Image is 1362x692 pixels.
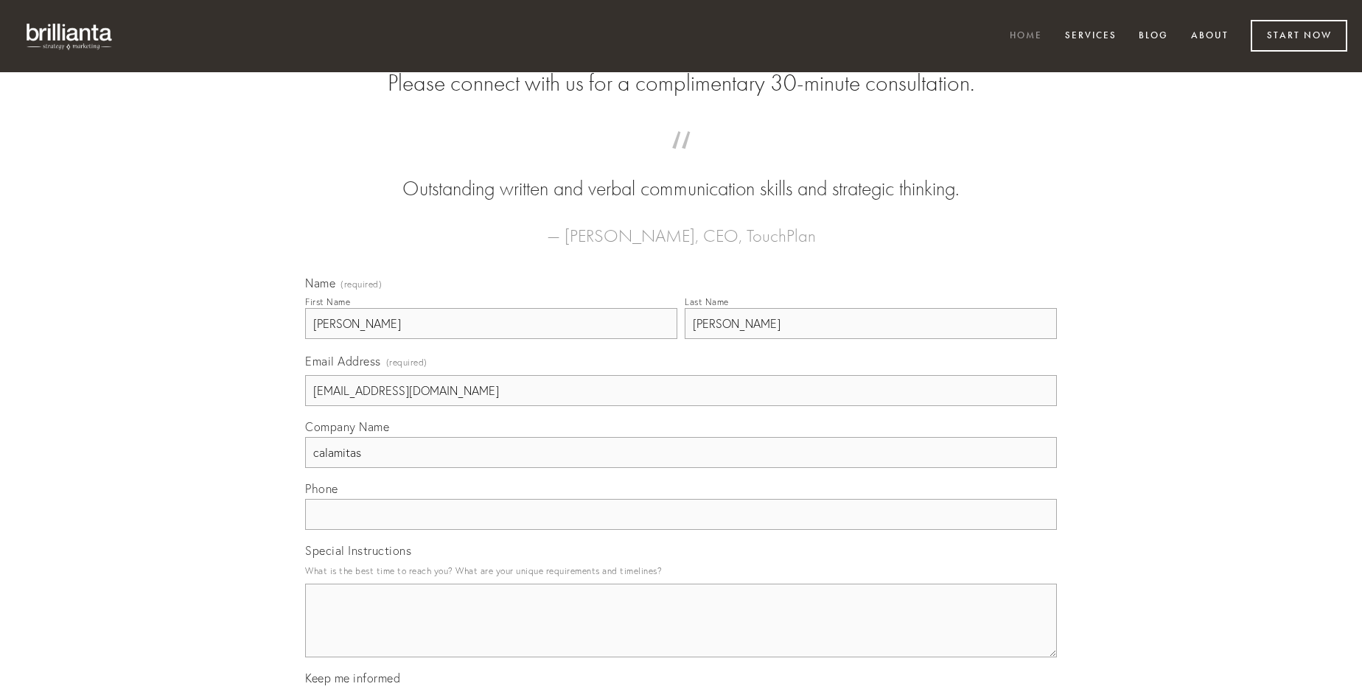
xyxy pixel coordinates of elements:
[329,146,1033,203] blockquote: Outstanding written and verbal communication skills and strategic thinking.
[305,276,335,290] span: Name
[305,69,1057,97] h2: Please connect with us for a complimentary 30-minute consultation.
[340,280,382,289] span: (required)
[1181,24,1238,49] a: About
[1000,24,1052,49] a: Home
[305,296,350,307] div: First Name
[305,419,389,434] span: Company Name
[305,481,338,496] span: Phone
[305,543,411,558] span: Special Instructions
[305,671,400,685] span: Keep me informed
[329,203,1033,251] figcaption: — [PERSON_NAME], CEO, TouchPlan
[305,561,1057,581] p: What is the best time to reach you? What are your unique requirements and timelines?
[1251,20,1347,52] a: Start Now
[685,296,729,307] div: Last Name
[386,352,427,372] span: (required)
[15,15,125,57] img: brillianta - research, strategy, marketing
[329,146,1033,175] span: “
[1055,24,1126,49] a: Services
[305,354,381,368] span: Email Address
[1129,24,1178,49] a: Blog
